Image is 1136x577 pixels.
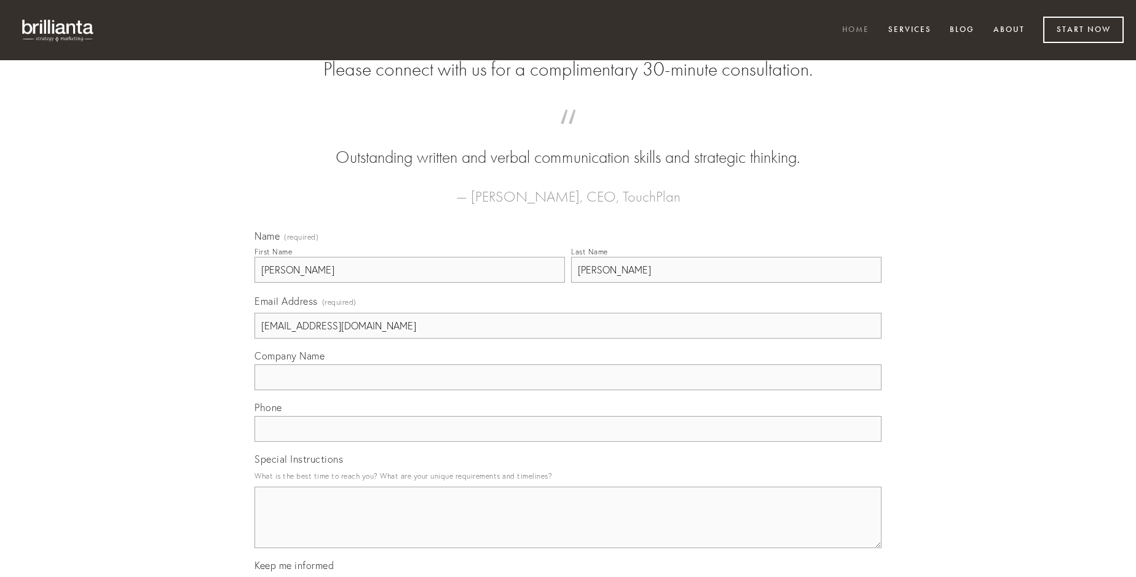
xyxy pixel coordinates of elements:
[254,559,334,571] span: Keep me informed
[942,20,982,41] a: Blog
[254,230,280,242] span: Name
[571,247,608,256] div: Last Name
[274,122,862,170] blockquote: Outstanding written and verbal communication skills and strategic thinking.
[12,12,105,48] img: brillianta - research, strategy, marketing
[284,234,318,241] span: (required)
[880,20,939,41] a: Services
[254,401,282,414] span: Phone
[254,350,325,362] span: Company Name
[1043,17,1124,43] a: Start Now
[322,294,357,310] span: (required)
[254,468,882,484] p: What is the best time to reach you? What are your unique requirements and timelines?
[254,58,882,81] h2: Please connect with us for a complimentary 30-minute consultation.
[254,247,292,256] div: First Name
[274,170,862,209] figcaption: — [PERSON_NAME], CEO, TouchPlan
[254,295,318,307] span: Email Address
[985,20,1033,41] a: About
[834,20,877,41] a: Home
[274,122,862,146] span: “
[254,453,343,465] span: Special Instructions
